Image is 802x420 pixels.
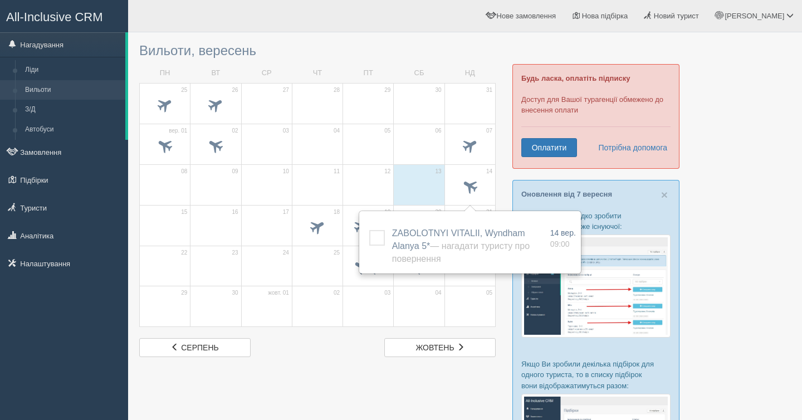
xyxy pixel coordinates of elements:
[436,289,442,297] span: 04
[232,289,238,297] span: 30
[392,241,530,263] span: — Нагадати туристу про повернення
[582,12,628,20] span: Нова підбірка
[20,100,125,120] a: З/Д
[1,1,128,31] a: All-Inclusive CRM
[334,168,340,175] span: 11
[292,64,343,83] td: ЧТ
[486,289,492,297] span: 05
[436,86,442,94] span: 30
[384,86,390,94] span: 29
[6,10,103,24] span: All-Inclusive CRM
[416,343,454,352] span: жовтень
[343,64,394,83] td: ПТ
[181,168,187,175] span: 08
[654,12,699,20] span: Новий турист
[384,289,390,297] span: 03
[283,86,289,94] span: 27
[384,208,390,216] span: 19
[232,208,238,216] span: 16
[169,127,187,135] span: вер. 01
[334,249,340,257] span: 25
[334,127,340,135] span: 04
[268,289,289,297] span: жовт. 01
[486,86,492,94] span: 31
[394,64,444,83] td: СБ
[140,64,190,83] td: ПН
[181,289,187,297] span: 29
[232,127,238,135] span: 02
[521,235,671,338] img: %D0%BF%D1%96%D0%B4%D0%B1%D1%96%D1%80%D0%BA%D0%B0-%D1%82%D1%83%D1%80%D0%B8%D1%81%D1%82%D1%83-%D1%8...
[181,343,218,352] span: серпень
[512,64,679,169] div: Доступ для Вашої турагенції обмежено до внесення оплати
[232,86,238,94] span: 26
[283,249,289,257] span: 24
[725,12,784,20] span: [PERSON_NAME]
[20,120,125,140] a: Автобуси
[392,228,530,263] a: ZABOLOTNYI VITALII, Wyndham Alanya 5*— Нагадати туристу про повернення
[550,228,576,237] span: 14 вер.
[139,43,496,58] h3: Вильоти, вересень
[283,208,289,216] span: 17
[283,168,289,175] span: 10
[384,168,390,175] span: 12
[283,127,289,135] span: 03
[550,240,570,248] span: 09:00
[232,249,238,257] span: 23
[181,86,187,94] span: 25
[181,249,187,257] span: 22
[521,211,671,232] p: Тепер можна швидко зробити нову підбірку до вже існуючої:
[486,208,492,216] span: 21
[444,64,495,83] td: НД
[521,190,612,198] a: Оновлення від 7 вересня
[436,168,442,175] span: 13
[550,227,576,250] a: 14 вер. 09:00
[591,138,668,157] a: Потрібна допомога
[521,74,630,82] b: Будь ласка, оплатіть підписку
[139,338,251,357] a: серпень
[521,138,577,157] a: Оплатити
[181,208,187,216] span: 15
[384,338,496,357] a: жовтень
[20,80,125,100] a: Вильоти
[661,189,668,201] button: Close
[190,64,241,83] td: ВТ
[521,359,671,390] p: Якщо Ви зробили декілька підбірок для одного туриста, то в списку підбірок вони відображатимуться...
[436,208,442,216] span: 20
[436,127,442,135] span: 06
[241,64,292,83] td: СР
[486,168,492,175] span: 14
[334,208,340,216] span: 18
[486,127,492,135] span: 07
[334,289,340,297] span: 02
[384,127,390,135] span: 05
[392,228,530,263] span: ZABOLOTNYI VITALII, Wyndham Alanya 5*
[497,12,556,20] span: Нове замовлення
[20,60,125,80] a: Ліди
[232,168,238,175] span: 09
[661,188,668,201] span: ×
[334,86,340,94] span: 28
